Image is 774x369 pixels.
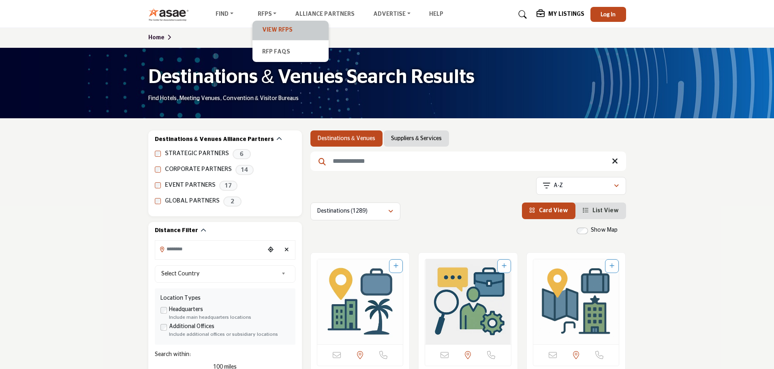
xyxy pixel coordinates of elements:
[529,208,568,213] a: View Card
[219,181,237,191] span: 17
[554,182,563,190] p: A-Z
[368,9,416,20] a: Advertise
[310,203,400,220] button: Destinations (1289)
[155,241,265,257] input: Search Location
[165,165,232,174] label: CORPORATE PARTNERS
[265,241,277,259] div: Choose your current location
[583,208,619,213] a: View List
[536,177,626,195] button: A-Z
[502,263,507,269] a: Add To List
[429,11,443,17] a: Help
[511,8,532,21] a: Search
[165,149,229,158] label: STRATEGIC PARTNERS
[548,11,584,18] h5: My Listings
[590,7,626,22] button: Log In
[223,196,242,207] span: 2
[148,95,299,103] p: Find Hotels, Meeting Venues, Convention & Visitor Bureaus
[161,269,278,279] span: Select Country
[233,149,251,159] span: 6
[169,331,290,338] div: Include additional offices or subsidiary locations
[533,259,619,344] img: 21c Museum Hotel Lexington
[155,182,161,188] input: EVENT PARTNERS checkbox
[537,10,584,19] div: My Listings
[295,11,355,17] a: Alliance Partners
[165,196,220,206] label: GLOBAL PARTNERS
[252,9,282,20] a: RFPs
[425,259,511,344] img: 1Concier
[317,207,368,215] p: Destinations (1289)
[539,208,568,213] span: Card View
[533,259,619,344] a: Open Listing in new tab
[317,259,403,344] img: 1970
[148,35,174,41] a: Home
[310,151,626,171] input: Search Keyword
[155,198,161,204] input: GLOBAL PARTNERS checkbox
[165,181,216,190] label: EVENT PARTNERS
[155,350,295,359] div: Search within:
[601,11,616,17] span: Log In
[522,203,575,219] li: Card View
[169,314,290,321] div: Include main headquarters locations
[318,134,375,143] a: Destinations & Venues
[281,241,293,259] div: Clear search location
[169,305,203,314] label: Headquarters
[210,9,239,20] a: Find
[391,134,442,143] a: Suppliers & Services
[592,208,619,213] span: List View
[155,151,161,157] input: STRATEGIC PARTNERS checkbox
[575,203,626,219] li: List View
[609,263,614,269] a: Add To List
[591,226,618,235] label: Show Map
[169,322,214,331] label: Additional Offices
[155,227,198,235] h2: Distance Filter
[393,263,398,269] a: Add To List
[235,165,254,175] span: 14
[155,136,274,144] h2: Destinations & Venues Alliance Partners
[257,47,325,58] a: RFP FAQs
[257,25,325,36] a: View RFPs
[317,259,403,344] a: Open Listing in new tab
[148,8,193,21] img: Site Logo
[160,294,290,303] div: Location Types
[148,65,475,90] h1: Destinations & Venues Search Results
[425,259,511,344] a: Open Listing in new tab
[155,166,161,173] input: CORPORATE PARTNERS checkbox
